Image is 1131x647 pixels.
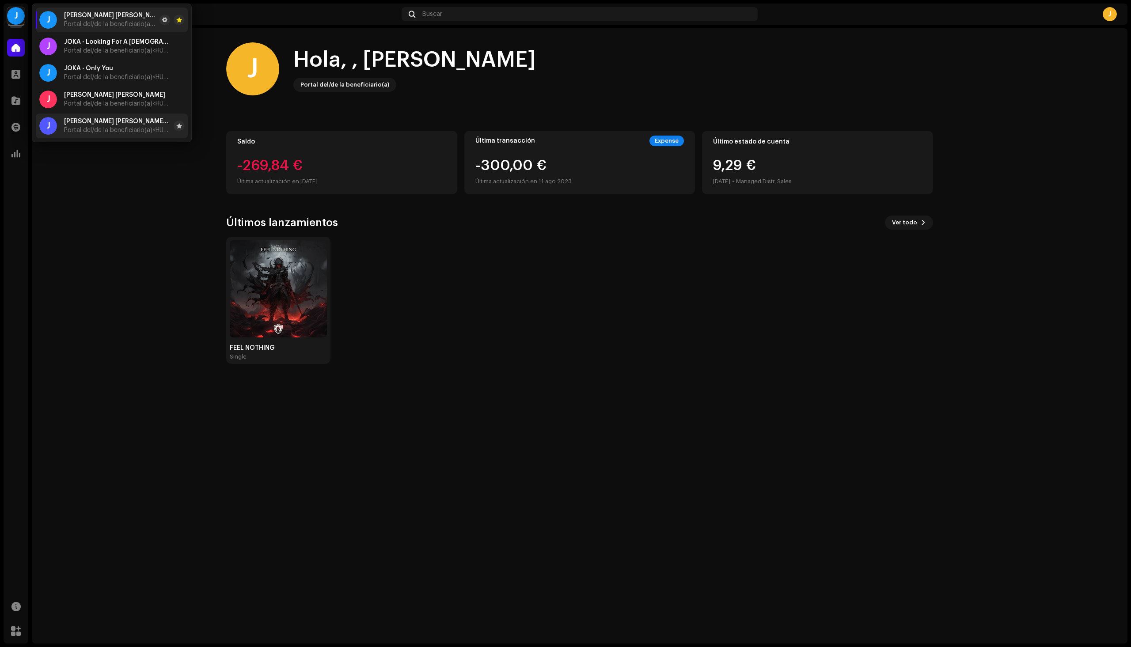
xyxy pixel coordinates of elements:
span: Portal del/de la beneficiario(a) <HUTS Media> [64,47,170,54]
div: J [39,38,57,55]
button: Ver todo [885,216,933,230]
span: Portal del/de la beneficiario(a) <HUTS Media> [64,74,170,81]
div: J [39,117,57,135]
div: Inicio [42,11,398,18]
div: Última actualización en [DATE] [237,176,446,187]
span: <HUTS Media> [152,127,194,133]
div: FEEL NOTHING [230,344,327,352]
div: Hola, , [PERSON_NAME] [293,46,536,74]
div: • [732,176,734,187]
h3: Últimos lanzamientos [226,216,338,230]
re-o-card-value: Saldo [226,131,457,194]
span: JOKA - Only You [64,65,113,72]
div: Single [230,353,247,360]
div: Managed Distr. Sales [736,176,792,187]
div: Saldo [237,138,446,145]
span: Josué Jair Calderón Cortés - Beg For You [64,118,170,125]
div: J [226,42,279,95]
div: J [39,64,57,82]
span: Portal del/de la beneficiario(a) <HUTS Media> [64,127,170,134]
span: Portal del/de la beneficiario(a) <HUTS Media> [64,100,170,107]
div: Portal del/de la beneficiario(a) [300,79,389,90]
div: J [39,11,57,29]
div: Última actualización en 11 ago 2023 [475,176,572,187]
div: [DATE] [713,176,730,187]
div: J [1103,7,1117,21]
span: Ver todo [892,214,917,231]
span: JOKA - Looking For A God [64,38,170,45]
div: Expense [649,136,684,146]
div: Último estado de cuenta [713,138,922,145]
span: Buscar [422,11,442,18]
span: <HUTS Media> [152,48,194,54]
img: 82c29550-8f42-4eac-880a-8afe7616406f [230,240,327,337]
span: Portal del/de la beneficiario(a) <HUTS Media> [64,21,156,28]
div: J [7,7,25,25]
span: <HUTS Media> [152,74,194,80]
span: Josué Jair Calderón Cortés [64,91,165,98]
re-o-card-value: Último estado de cuenta [702,131,933,194]
div: J [39,91,57,108]
span: Josué Jair Calderón Cortés - FEEL NOTHING [64,12,156,19]
div: Última transacción [475,137,535,144]
span: <HUTS Media> [152,101,194,107]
